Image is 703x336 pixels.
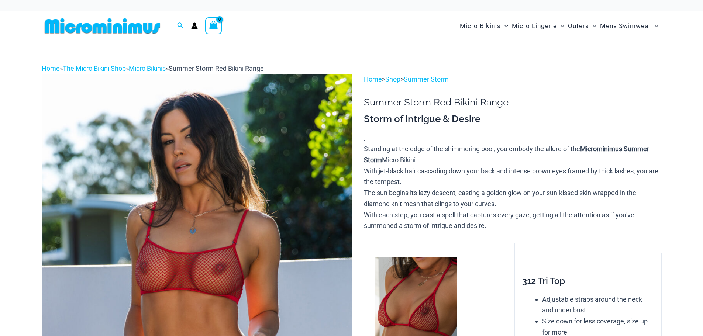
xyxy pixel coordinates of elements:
a: Micro BikinisMenu ToggleMenu Toggle [458,15,510,37]
a: Home [42,65,60,72]
a: Shop [385,75,400,83]
a: Search icon link [177,21,184,31]
span: Menu Toggle [557,17,564,35]
a: Home [364,75,382,83]
a: Mens SwimwearMenu ToggleMenu Toggle [598,15,660,37]
span: Summer Storm Red Bikini Range [169,65,264,72]
span: Mens Swimwear [600,17,651,35]
a: OutersMenu ToggleMenu Toggle [566,15,598,37]
span: Micro Lingerie [512,17,557,35]
nav: Site Navigation [457,14,662,38]
a: Summer Storm [404,75,449,83]
a: Account icon link [191,22,198,29]
p: > > [364,74,661,85]
h3: Storm of Intrigue & Desire [364,113,661,125]
span: Micro Bikinis [460,17,501,35]
a: View Shopping Cart, empty [205,17,222,34]
a: Micro LingerieMenu ToggleMenu Toggle [510,15,566,37]
span: Menu Toggle [589,17,596,35]
span: Menu Toggle [501,17,508,35]
p: Standing at the edge of the shimmering pool, you embody the allure of the Micro Bikini. With jet-... [364,143,661,231]
h1: Summer Storm Red Bikini Range [364,97,661,108]
span: 312 Tri Top [522,276,565,286]
span: » » » [42,65,264,72]
span: Outers [568,17,589,35]
div: , [364,113,661,231]
img: MM SHOP LOGO FLAT [42,18,163,34]
a: Micro Bikinis [129,65,166,72]
li: Adjustable straps around the neck and under bust [542,294,654,316]
a: The Micro Bikini Shop [63,65,126,72]
span: Menu Toggle [651,17,658,35]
